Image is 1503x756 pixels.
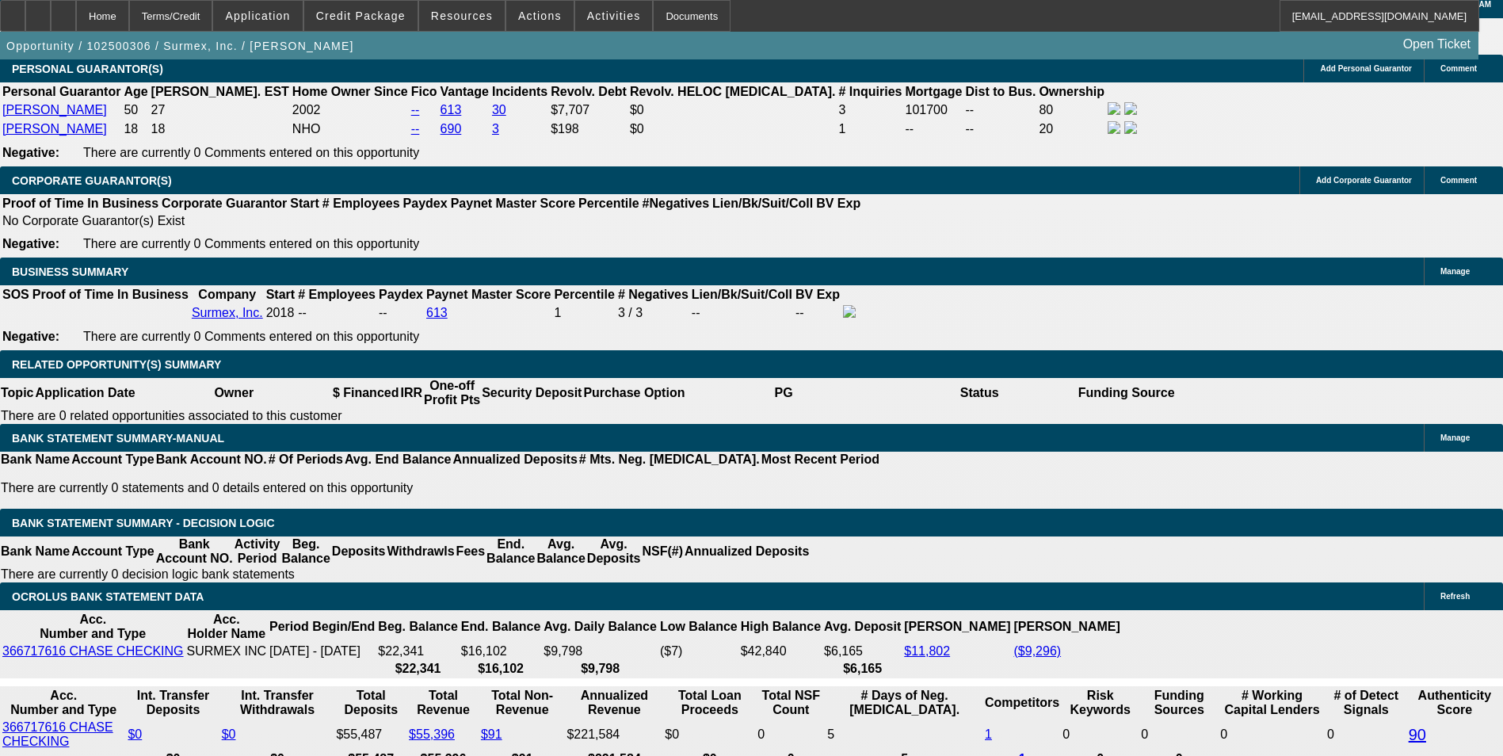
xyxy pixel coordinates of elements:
th: # Working Capital Lenders [1219,688,1325,718]
th: Avg. Balance [536,536,586,567]
a: 1 [985,727,992,741]
td: 0 [1062,720,1139,750]
span: -- [298,306,307,319]
th: Acc. Number and Type [2,688,125,718]
td: $55,487 [335,720,406,750]
td: 27 [151,101,290,119]
span: Comment [1440,176,1477,185]
span: PERSONAL GUARANTOR(S) [12,63,163,75]
td: $0 [664,720,755,750]
a: -- [411,122,420,136]
th: Sum of the Total NSF Count and Total Overdraft Fee Count from Ocrolus [757,688,825,718]
td: 101700 [905,101,963,119]
th: Acc. Number and Type [2,612,185,642]
button: Credit Package [304,1,418,31]
span: Add Corporate Guarantor [1316,176,1412,185]
span: Manage [1440,267,1470,276]
th: High Balance [740,612,822,642]
button: Activities [575,1,653,31]
th: # of Detect Signals [1326,688,1406,718]
span: BANK STATEMENT SUMMARY-MANUAL [12,432,224,445]
a: 690 [441,122,462,136]
b: Paydex [403,197,448,210]
th: Bank Account NO. [155,536,234,567]
img: linkedin-icon.png [1124,121,1137,134]
td: NHO [292,120,409,138]
span: Refresh [1440,592,1470,601]
th: Total Deposits [335,688,406,718]
a: $0 [222,727,236,741]
th: End. Balance [460,612,541,642]
th: Total Non-Revenue [480,688,565,718]
th: $22,341 [377,661,458,677]
th: Bank Account NO. [155,452,268,468]
img: facebook-icon.png [1108,121,1120,134]
th: IRR [399,378,423,408]
b: Home Owner Since [292,85,408,98]
th: Deposits [331,536,387,567]
td: 18 [123,120,148,138]
th: Security Deposit [481,378,582,408]
span: Actions [518,10,562,22]
th: Total Revenue [408,688,479,718]
a: [PERSON_NAME] [2,122,107,136]
th: Account Type [71,536,155,567]
b: Lien/Bk/Suit/Coll [692,288,792,301]
td: 5 [826,720,982,750]
button: Application [213,1,302,31]
span: Credit Package [316,10,406,22]
th: # Mts. Neg. [MEDICAL_DATA]. [578,452,761,468]
a: -- [411,103,420,116]
span: Manage [1440,433,1470,442]
button: Resources [419,1,505,31]
th: [PERSON_NAME] [1013,612,1121,642]
td: $6,165 [823,643,902,659]
th: PG [685,378,881,408]
div: 3 / 3 [618,306,689,320]
th: Avg. Deposits [586,536,642,567]
b: Incidents [492,85,547,98]
th: Total Loan Proceeds [664,688,755,718]
a: Open Ticket [1397,31,1477,58]
th: Funding Source [1078,378,1176,408]
th: Owner [136,378,332,408]
a: 3 [492,122,499,136]
th: Annualized Deposits [452,452,578,468]
td: 18 [151,120,290,138]
b: Paynet Master Score [451,197,575,210]
a: $0 [128,727,142,741]
b: Personal Guarantor [2,85,120,98]
b: BV Exp [816,197,860,210]
th: [PERSON_NAME] [903,612,1011,642]
th: Authenticity Score [1408,688,1501,718]
td: -- [691,304,793,322]
a: $91 [481,727,502,741]
div: $221,584 [566,727,662,742]
b: # Employees [322,197,400,210]
th: Beg. Balance [377,612,458,642]
td: $16,102 [460,643,541,659]
a: 90 [1409,726,1426,743]
th: Activity Period [234,536,281,567]
th: Account Type [71,452,155,468]
img: facebook-icon.png [843,305,856,318]
b: Revolv. Debt [551,85,627,98]
span: Resources [431,10,493,22]
b: # Inquiries [838,85,902,98]
a: 613 [426,306,448,319]
td: -- [378,304,424,322]
span: OCROLUS BANK STATEMENT DATA [12,590,204,603]
span: Add Personal Guarantor [1320,64,1412,73]
td: -- [965,101,1037,119]
th: $9,798 [543,661,658,677]
th: Most Recent Period [761,452,880,468]
td: $42,840 [740,643,822,659]
div: 1 [554,306,614,320]
td: -- [905,120,963,138]
b: #Negatives [643,197,710,210]
span: There are currently 0 Comments entered on this opportunity [83,237,419,250]
th: Int. Transfer Withdrawals [221,688,334,718]
span: BUSINESS SUMMARY [12,265,128,278]
td: $198 [550,120,628,138]
img: linkedin-icon.png [1124,102,1137,115]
